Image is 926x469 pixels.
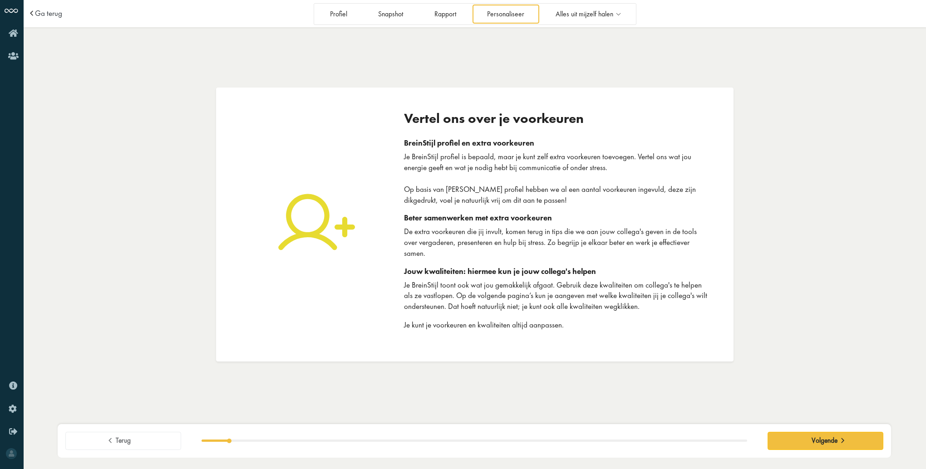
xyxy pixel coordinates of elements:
[404,111,710,127] div: Vertel ons over je voorkeuren
[404,138,710,147] div: BreinStijl profiel en extra voorkeuren
[541,5,635,23] a: Alles uit mijzelf halen
[315,5,362,23] a: Profiel
[404,280,710,312] p: Je BreinStijl toont ook wat jou gemakkelijk afgaat. Gebruik deze kwaliteiten om collega's te help...
[35,10,62,17] a: Ga terug
[364,5,418,23] a: Snapshot
[404,213,710,222] div: Beter samenwerken met extra voorkeuren
[419,5,471,23] a: Rapport
[473,5,539,23] a: Personaliseer
[404,267,710,276] div: Jouw kwaliteiten: hiermee kun je jouw collega's helpen
[812,436,837,445] span: Volgende
[768,432,883,450] button: Volgende
[556,10,613,18] span: Alles uit mijzelf halen
[404,151,710,205] p: Je BreinStijl profiel is bepaald, maar je kunt zelf extra voorkeuren toevoegen. Vertel ons wat jo...
[404,320,710,331] p: Je kunt je voorkeuren en kwaliteiten altijd aanpassen.
[404,226,710,259] p: De extra voorkeuren die jij invult, komen terug in tips die we aan jouw collega's geven in de too...
[65,432,181,450] button: Terug
[116,436,131,445] span: Terug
